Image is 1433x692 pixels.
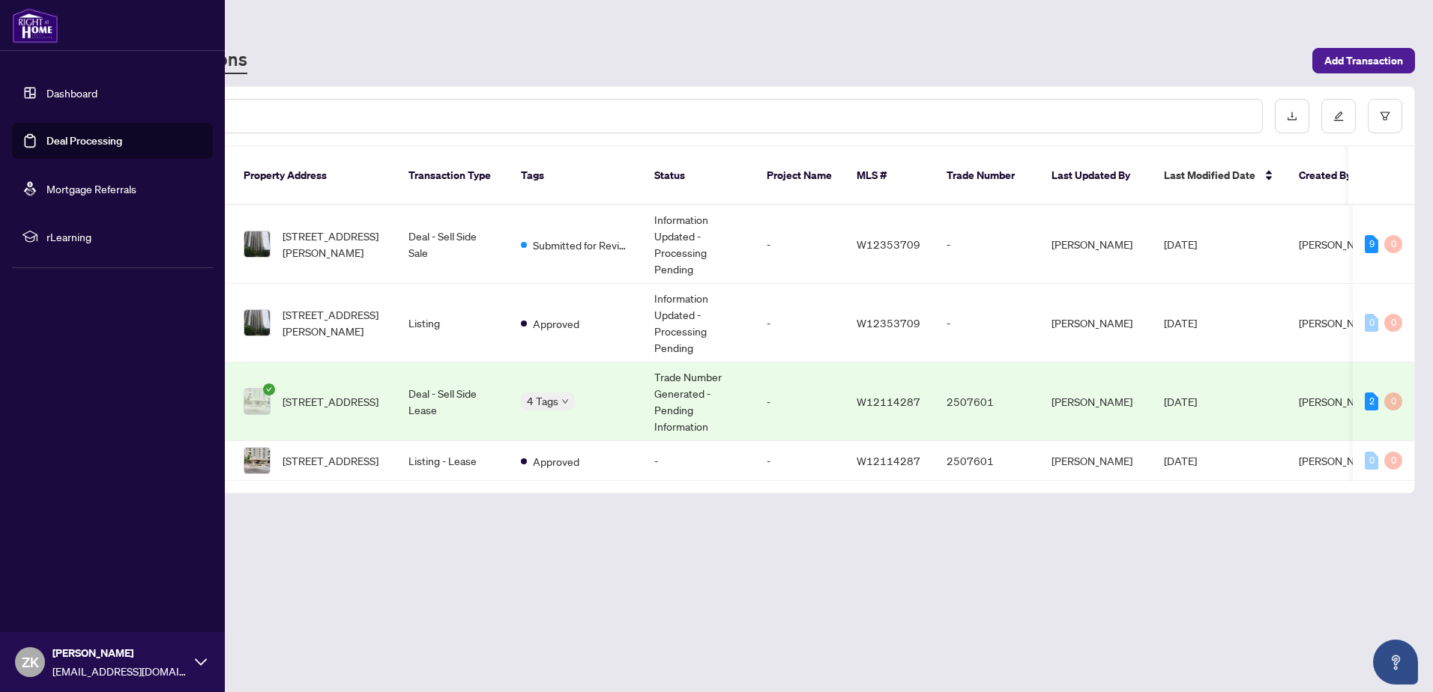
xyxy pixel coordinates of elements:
[52,645,187,661] span: [PERSON_NAME]
[1312,48,1415,73] button: Add Transaction
[46,182,136,195] a: Mortgage Referrals
[283,228,384,261] span: [STREET_ADDRESS][PERSON_NAME]
[527,392,558,410] span: 4 Tags
[1365,314,1378,332] div: 0
[232,147,396,205] th: Property Address
[1365,452,1378,470] div: 0
[755,205,845,284] td: -
[533,453,579,470] span: Approved
[1299,316,1380,330] span: [PERSON_NAME]
[1365,235,1378,253] div: 9
[1275,99,1309,133] button: download
[1368,99,1402,133] button: filter
[1040,147,1152,205] th: Last Updated By
[396,441,509,481] td: Listing - Lease
[1287,111,1297,121] span: download
[52,663,187,679] span: [EMAIL_ADDRESS][DOMAIN_NAME]
[396,284,509,362] td: Listing
[22,652,39,673] span: ZK
[396,147,509,205] th: Transaction Type
[1164,237,1197,251] span: [DATE]
[642,284,755,362] td: Information Updated - Processing Pending
[1040,205,1152,284] td: [PERSON_NAME]
[857,395,920,408] span: W12114287
[935,147,1040,205] th: Trade Number
[857,237,920,251] span: W12353709
[1040,284,1152,362] td: [PERSON_NAME]
[1324,49,1403,73] span: Add Transaction
[755,284,845,362] td: -
[12,7,58,43] img: logo
[46,134,122,148] a: Deal Processing
[561,398,569,405] span: down
[935,441,1040,481] td: 2507601
[755,362,845,441] td: -
[1164,395,1197,408] span: [DATE]
[396,362,509,441] td: Deal - Sell Side Lease
[1384,235,1402,253] div: 0
[755,147,845,205] th: Project Name
[1384,452,1402,470] div: 0
[1164,316,1197,330] span: [DATE]
[244,231,270,257] img: thumbnail-img
[533,237,630,253] span: Submitted for Review
[244,448,270,473] img: thumbnail-img
[1380,111,1390,121] span: filter
[1384,392,1402,410] div: 0
[1152,147,1287,205] th: Last Modified Date
[857,454,920,467] span: W12114287
[857,316,920,330] span: W12353709
[509,147,642,205] th: Tags
[1040,441,1152,481] td: [PERSON_NAME]
[1164,167,1255,183] span: Last Modified Date
[263,383,275,395] span: check-circle
[1333,111,1344,121] span: edit
[396,205,509,284] td: Deal - Sell Side Sale
[533,315,579,332] span: Approved
[642,205,755,284] td: Information Updated - Processing Pending
[46,228,202,245] span: rLearning
[755,441,845,481] td: -
[935,205,1040,284] td: -
[1299,395,1380,408] span: [PERSON_NAME]
[1373,640,1418,685] button: Open asap
[244,310,270,336] img: thumbnail-img
[283,306,384,339] span: [STREET_ADDRESS][PERSON_NAME]
[642,147,755,205] th: Status
[642,441,755,481] td: -
[1287,147,1377,205] th: Created By
[642,362,755,441] td: Trade Number Generated - Pending Information
[935,362,1040,441] td: 2507601
[1321,99,1356,133] button: edit
[845,147,935,205] th: MLS #
[46,86,97,100] a: Dashboard
[244,389,270,414] img: thumbnail-img
[1299,454,1380,467] span: [PERSON_NAME]
[1365,392,1378,410] div: 2
[283,452,378,469] span: [STREET_ADDRESS]
[1040,362,1152,441] td: [PERSON_NAME]
[283,393,378,410] span: [STREET_ADDRESS]
[1164,454,1197,467] span: [DATE]
[935,284,1040,362] td: -
[1384,314,1402,332] div: 0
[1299,237,1380,251] span: [PERSON_NAME]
